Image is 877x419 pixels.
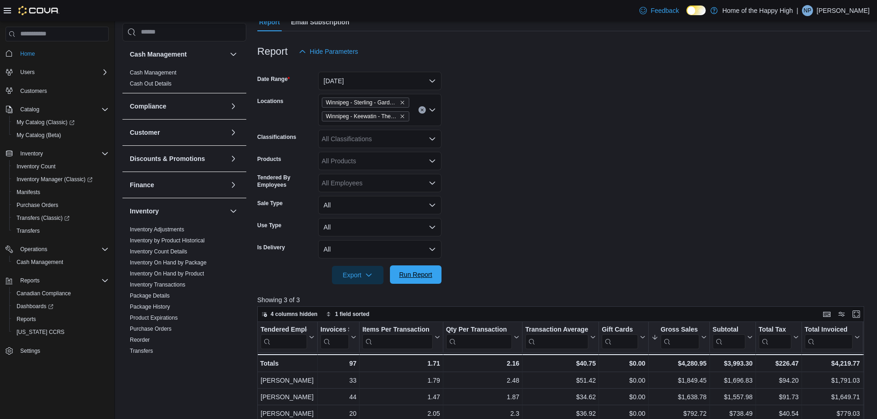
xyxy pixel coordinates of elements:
div: 1.79 [362,375,440,386]
span: Purchase Orders [130,325,172,333]
span: Reports [13,314,109,325]
a: Inventory Count Details [130,248,187,255]
a: Cash Management [13,257,67,268]
span: Catalog [17,104,109,115]
div: Tendered Employee [261,325,307,349]
button: Reports [2,274,112,287]
div: $226.47 [759,358,799,369]
div: Qty Per Transaction [446,325,512,349]
a: Feedback [636,1,682,20]
div: $0.00 [602,391,645,402]
a: Transfers [130,348,153,354]
span: Winnipeg - Sterling - Garden Variety [326,98,398,107]
a: Inventory On Hand by Package [130,259,207,266]
button: Gross Sales [651,325,707,349]
a: My Catalog (Classic) [13,117,78,128]
button: Discounts & Promotions [130,154,226,163]
span: Manifests [17,189,40,196]
div: 2.48 [446,375,519,386]
span: 1 field sorted [335,310,370,318]
button: My Catalog (Beta) [9,129,112,142]
div: [PERSON_NAME] [261,375,314,386]
span: Transfers [17,227,40,235]
a: Reorder [130,337,150,343]
span: Inventory Count [17,163,56,170]
button: Hide Parameters [295,42,362,61]
h3: Cash Management [130,50,187,59]
button: Finance [228,179,239,190]
div: $1,557.98 [713,391,753,402]
a: Purchase Orders [13,200,62,211]
div: $738.49 [713,408,753,419]
button: Compliance [228,101,239,112]
button: All [318,240,441,258]
a: Settings [17,345,44,356]
span: Winnipeg - Keewatin - The Joint [322,111,409,121]
a: Package Details [130,293,170,299]
button: Open list of options [429,179,436,187]
button: Run Report [390,265,441,284]
div: Transaction Average [525,325,588,334]
span: My Catalog (Beta) [17,132,61,139]
a: My Catalog (Classic) [9,116,112,129]
p: Home of the Happy High [722,5,793,16]
label: Products [257,155,281,163]
label: Date Range [257,75,290,83]
div: $0.00 [602,375,645,386]
button: Discounts & Promotions [228,153,239,164]
nav: Complex example [6,43,109,382]
a: Inventory Adjustments [130,226,184,233]
span: Dark Mode [686,15,687,16]
button: 4 columns hidden [258,309,321,320]
div: $4,280.95 [651,358,707,369]
span: Package Details [130,292,170,299]
button: Catalog [17,104,43,115]
button: All [318,196,441,214]
button: Canadian Compliance [9,287,112,300]
a: Package History [130,304,170,310]
span: My Catalog (Classic) [13,117,109,128]
div: 2.16 [446,358,519,369]
span: Transfers (Classic) [17,214,70,222]
button: Catalog [2,103,112,116]
div: $1,696.83 [713,375,753,386]
button: 1 field sorted [322,309,373,320]
div: $40.54 [759,408,799,419]
button: Open list of options [429,157,436,165]
span: Purchase Orders [17,201,58,209]
a: Inventory by Product Historical [130,237,205,244]
a: Manifests [13,187,44,198]
p: | [796,5,798,16]
span: Email Subscription [291,13,349,31]
a: Inventory Manager (Classic) [13,174,96,185]
button: Settings [2,344,112,357]
button: Inventory [17,148,46,159]
div: $792.72 [651,408,707,419]
button: Remove Winnipeg - Keewatin - The Joint from selection in this group [400,114,405,119]
div: 33 [320,375,356,386]
span: Cash Out Details [130,80,172,87]
span: Inventory Transactions [130,281,186,288]
button: Users [17,67,38,78]
div: 1.47 [362,391,440,402]
div: $779.03 [805,408,860,419]
button: Tendered Employee [261,325,314,349]
span: Product Expirations [130,314,178,321]
span: Customers [20,87,47,95]
button: Qty Per Transaction [446,325,519,349]
div: $36.92 [525,408,596,419]
span: Cash Management [130,69,176,76]
button: Customer [130,128,226,137]
div: Tendered Employee [261,325,307,334]
label: Use Type [257,222,281,229]
div: Transaction Average [525,325,588,349]
div: Gift Card Sales [602,325,638,349]
button: Keyboard shortcuts [821,309,832,320]
button: Enter fullscreen [851,309,862,320]
button: Cash Management [9,256,112,269]
div: $4,219.77 [805,358,860,369]
h3: Compliance [130,102,166,111]
span: Operations [20,246,47,253]
span: Home [20,50,35,57]
button: Clear input [418,106,426,114]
